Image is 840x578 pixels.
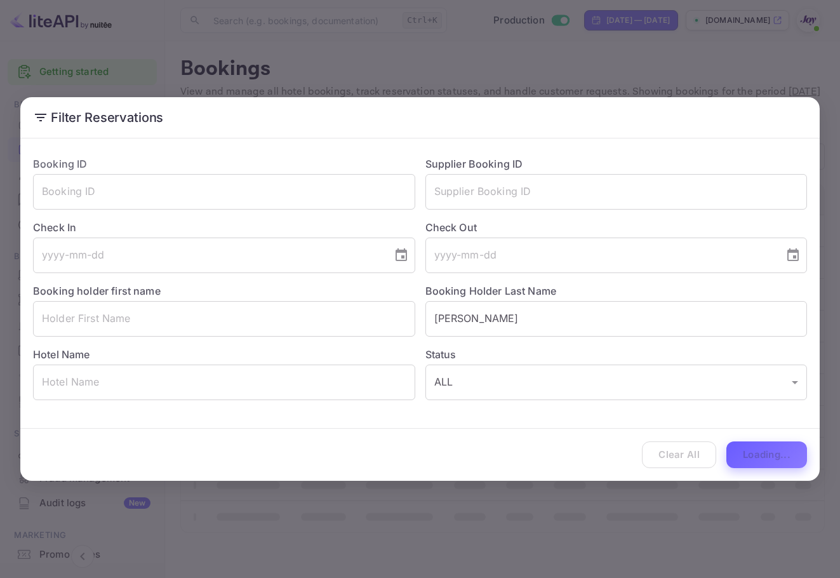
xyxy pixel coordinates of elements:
label: Check Out [425,220,808,235]
input: Holder First Name [33,301,415,337]
input: yyyy-mm-dd [33,238,383,273]
label: Hotel Name [33,348,90,361]
button: Choose date [389,243,414,268]
label: Booking Holder Last Name [425,285,557,297]
label: Booking holder first name [33,285,161,297]
input: Hotel Name [33,365,415,400]
label: Booking ID [33,158,88,170]
label: Status [425,347,808,362]
input: Holder Last Name [425,301,808,337]
input: yyyy-mm-dd [425,238,776,273]
input: Booking ID [33,174,415,210]
div: ALL [425,365,808,400]
label: Check In [33,220,415,235]
label: Supplier Booking ID [425,158,523,170]
button: Choose date [780,243,806,268]
input: Supplier Booking ID [425,174,808,210]
h2: Filter Reservations [20,97,820,138]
